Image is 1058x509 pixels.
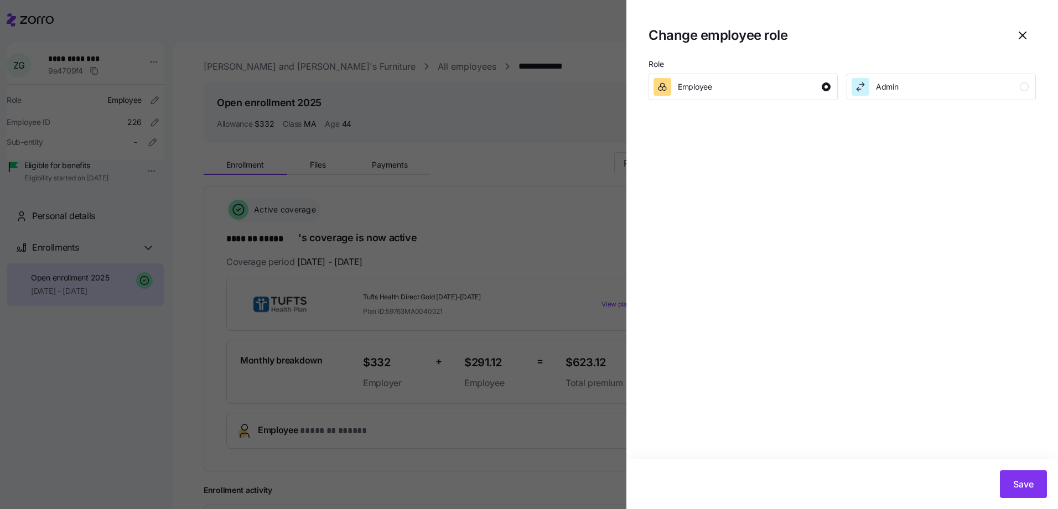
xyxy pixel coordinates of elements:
span: Employee [678,81,712,92]
span: Save [1013,477,1034,491]
p: Role [649,60,1036,74]
span: Admin [876,81,899,92]
h1: Change employee role [649,27,787,44]
button: Save [1000,470,1047,498]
